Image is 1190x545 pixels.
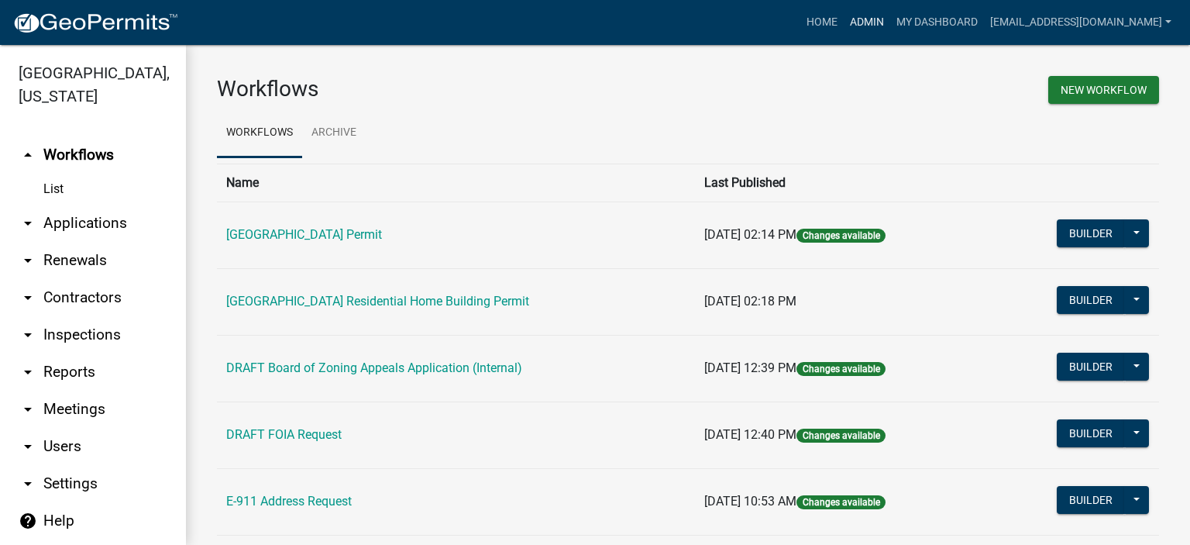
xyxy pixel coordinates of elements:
[796,429,885,443] span: Changes available
[704,227,796,242] span: [DATE] 02:14 PM
[217,164,695,202] th: Name
[19,251,37,270] i: arrow_drop_down
[844,8,890,37] a: Admin
[695,164,992,202] th: Last Published
[19,474,37,493] i: arrow_drop_down
[19,214,37,233] i: arrow_drop_down
[704,427,796,442] span: [DATE] 12:40 PM
[704,494,796,509] span: [DATE] 10:53 AM
[226,360,522,375] a: DRAFT Board of Zoning Appeals Application (Internal)
[1057,353,1125,381] button: Builder
[226,294,529,309] a: [GEOGRAPHIC_DATA] Residential Home Building Permit
[302,109,366,158] a: Archive
[226,494,352,509] a: E-911 Address Request
[1048,76,1159,104] button: New Workflow
[217,109,302,158] a: Workflows
[19,437,37,456] i: arrow_drop_down
[1057,219,1125,247] button: Builder
[704,294,796,309] span: [DATE] 02:18 PM
[1057,286,1125,314] button: Builder
[1057,419,1125,447] button: Builder
[704,360,796,375] span: [DATE] 12:39 PM
[226,427,342,442] a: DRAFT FOIA Request
[800,8,844,37] a: Home
[226,227,382,242] a: [GEOGRAPHIC_DATA] Permit
[19,288,37,307] i: arrow_drop_down
[796,495,885,509] span: Changes available
[796,229,885,243] span: Changes available
[217,76,676,102] h3: Workflows
[19,326,37,344] i: arrow_drop_down
[1057,486,1125,514] button: Builder
[796,362,885,376] span: Changes available
[890,8,984,37] a: My Dashboard
[19,400,37,419] i: arrow_drop_down
[19,146,37,164] i: arrow_drop_up
[19,512,37,530] i: help
[19,363,37,381] i: arrow_drop_down
[984,8,1178,37] a: [EMAIL_ADDRESS][DOMAIN_NAME]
